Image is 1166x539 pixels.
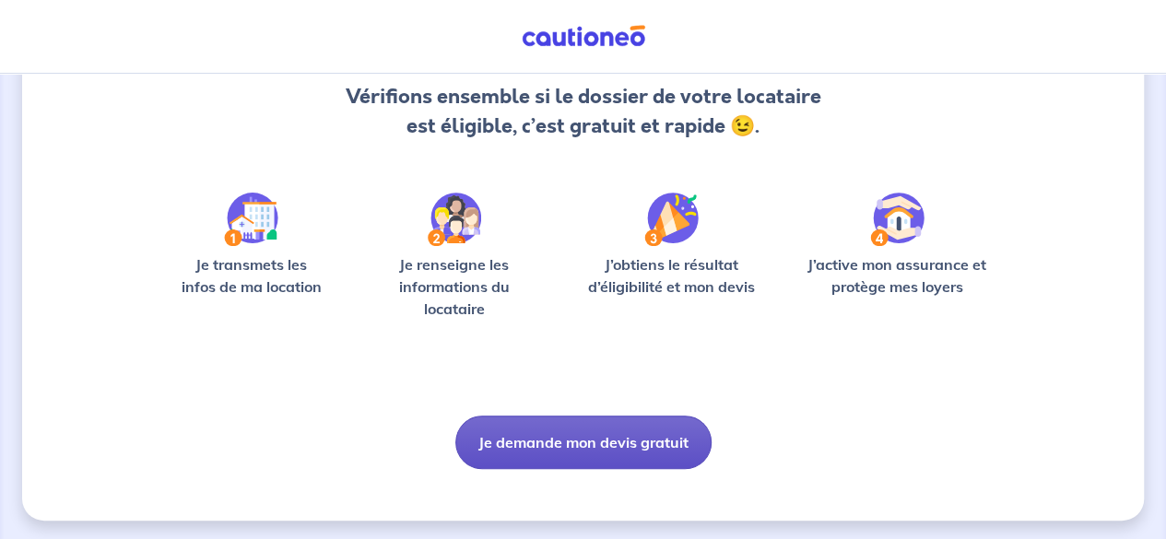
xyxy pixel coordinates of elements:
[224,193,278,246] img: /static/90a569abe86eec82015bcaae536bd8e6/Step-1.svg
[362,253,546,320] p: Je renseigne les informations du locataire
[428,193,481,246] img: /static/c0a346edaed446bb123850d2d04ad552/Step-2.svg
[514,25,653,48] img: Cautioneo
[342,82,824,141] p: Vérifions ensemble si le dossier de votre locataire est éligible, c’est gratuit et rapide 😉.
[575,253,768,298] p: J’obtiens le résultat d’éligibilité et mon devis
[455,416,712,469] button: Je demande mon devis gratuit
[644,193,699,246] img: /static/f3e743aab9439237c3e2196e4328bba9/Step-3.svg
[170,253,333,298] p: Je transmets les infos de ma location
[870,193,925,246] img: /static/bfff1cf634d835d9112899e6a3df1a5d/Step-4.svg
[797,253,996,298] p: J’active mon assurance et protège mes loyers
